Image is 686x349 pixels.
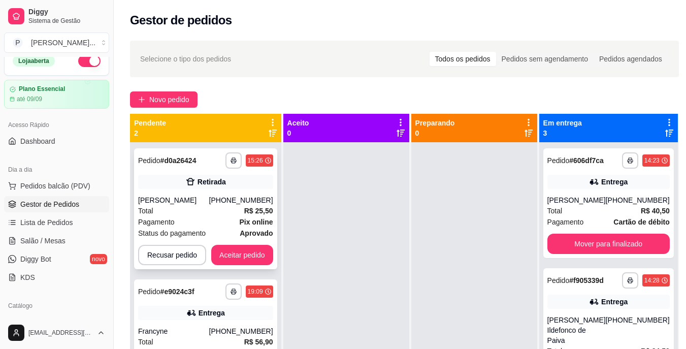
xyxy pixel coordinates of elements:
[28,329,93,337] span: [EMAIL_ADDRESS][DOMAIN_NAME]
[198,177,226,187] div: Retirada
[20,136,55,146] span: Dashboard
[160,156,197,165] strong: # d0a26424
[4,80,109,109] a: Plano Essencialaté 09/09
[547,315,606,345] div: [PERSON_NAME] Ildefonco de Paiva
[569,156,604,165] strong: # 606df7ca
[543,118,582,128] p: Em entrega
[28,8,105,17] span: Diggy
[248,156,263,165] div: 15:26
[547,234,670,254] button: Mover para finalizado
[78,55,101,67] button: Alterar Status
[138,288,160,296] span: Pedido
[4,162,109,178] div: Dia a dia
[4,196,109,212] a: Gestor de Pedidos
[20,236,66,246] span: Salão / Mesas
[199,308,225,318] div: Entrega
[248,288,263,296] div: 19:09
[138,96,145,103] span: plus
[4,314,109,330] a: Produtos
[547,205,563,216] span: Total
[4,133,109,149] a: Dashboard
[547,156,570,165] span: Pedido
[134,118,166,128] p: Pendente
[4,233,109,249] a: Salão / Mesas
[543,128,582,138] p: 3
[19,85,65,93] article: Plano Essencial
[20,254,51,264] span: Diggy Bot
[130,91,198,108] button: Novo pedido
[601,297,628,307] div: Entrega
[287,128,309,138] p: 0
[4,251,109,267] a: Diggy Botnovo
[138,336,153,347] span: Total
[569,276,604,284] strong: # f905339d
[244,338,273,346] strong: R$ 56,90
[20,199,79,209] span: Gestor de Pedidos
[496,52,594,66] div: Pedidos sem agendamento
[13,38,23,48] span: P
[4,117,109,133] div: Acesso Rápido
[4,269,109,285] a: KDS
[4,178,109,194] button: Pedidos balcão (PDV)
[138,216,175,228] span: Pagamento
[211,245,273,265] button: Aceitar pedido
[209,326,273,336] div: [PHONE_NUMBER]
[613,218,669,226] strong: Cartão de débito
[644,276,660,284] div: 14:28
[547,216,584,228] span: Pagamento
[594,52,668,66] div: Pedidos agendados
[20,181,90,191] span: Pedidos balcão (PDV)
[13,55,55,67] div: Loja aberta
[134,128,166,138] p: 2
[547,276,570,284] span: Pedido
[138,156,160,165] span: Pedido
[17,95,42,103] article: até 09/09
[606,315,670,345] div: [PHONE_NUMBER]
[244,207,273,215] strong: R$ 25,50
[138,205,153,216] span: Total
[28,17,105,25] span: Sistema de Gestão
[239,218,273,226] strong: Pix online
[240,229,273,237] strong: aprovado
[4,33,109,53] button: Select a team
[606,195,670,205] div: [PHONE_NUMBER]
[287,118,309,128] p: Aceito
[601,177,628,187] div: Entrega
[138,245,206,265] button: Recusar pedido
[430,52,496,66] div: Todos os pedidos
[20,217,73,228] span: Lista de Pedidos
[4,4,109,28] a: DiggySistema de Gestão
[138,326,209,336] div: Francyne
[4,298,109,314] div: Catálogo
[4,321,109,345] button: [EMAIL_ADDRESS][DOMAIN_NAME]
[138,195,209,205] div: [PERSON_NAME]
[641,207,670,215] strong: R$ 40,50
[547,195,606,205] div: [PERSON_NAME]
[160,288,194,296] strong: # e9024c3f
[130,12,232,28] h2: Gestor de pedidos
[209,195,273,205] div: [PHONE_NUMBER]
[149,94,189,105] span: Novo pedido
[415,118,455,128] p: Preparando
[140,53,231,65] span: Selecione o tipo dos pedidos
[415,128,455,138] p: 0
[20,272,35,282] span: KDS
[138,228,206,239] span: Status do pagamento
[4,214,109,231] a: Lista de Pedidos
[644,156,660,165] div: 14:23
[31,38,95,48] div: [PERSON_NAME] ...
